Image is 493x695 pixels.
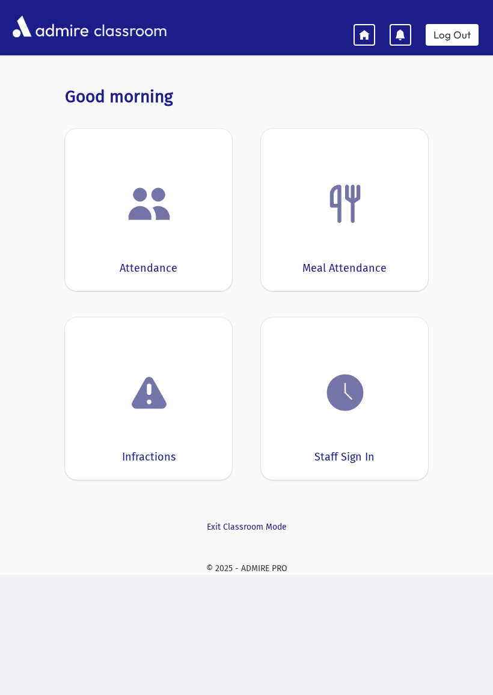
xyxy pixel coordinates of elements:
img: users.png [126,181,172,227]
div: Meal Attendance [302,260,387,277]
div: Staff Sign In [314,449,375,465]
a: Exit Classroom Mode [65,521,428,533]
a: Log Out [426,24,479,46]
img: Fork.png [322,181,368,227]
img: exclamation.png [126,372,172,418]
img: clock.png [322,370,368,415]
div: © 2025 - ADMIRE PRO [10,562,483,575]
img: AdmirePro [10,13,91,40]
h3: Good morning [65,87,428,107]
div: Infractions [122,449,176,465]
span: classroom [91,11,167,43]
div: Attendance [120,260,177,277]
